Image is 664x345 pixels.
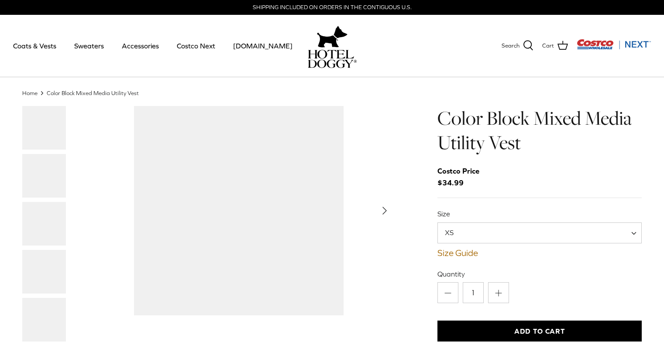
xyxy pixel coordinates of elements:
a: [DOMAIN_NAME] [225,31,300,61]
a: Cart [542,40,568,51]
span: Cart [542,41,554,51]
label: Size [437,209,642,219]
span: Search [502,41,520,51]
img: hoteldoggy.com [317,24,347,50]
a: Thumbnail Link [22,202,66,246]
nav: Breadcrumbs [22,89,642,97]
a: Visit Costco Next [577,44,651,51]
h1: Color Block Mixed Media Utility Vest [437,106,642,155]
a: Home [22,89,38,96]
span: XS [438,228,471,237]
a: Thumbnail Link [22,154,66,198]
label: Quantity [437,269,642,279]
a: Color Block Mixed Media Utility Vest [47,89,139,96]
input: Quantity [463,282,484,303]
a: Thumbnail Link [22,298,66,342]
a: Costco Next [169,31,223,61]
a: Sweaters [66,31,112,61]
a: Search [502,40,533,51]
button: Add to Cart [437,321,642,342]
a: Thumbnail Link [22,250,66,294]
a: hoteldoggy.com hoteldoggycom [308,24,357,68]
span: XS [437,222,642,243]
a: Coats & Vests [5,31,64,61]
a: Size Guide [437,248,642,258]
img: Costco Next [577,39,651,50]
span: $34.99 [437,165,488,189]
a: Thumbnail Link [22,106,66,150]
button: Next [375,201,394,220]
a: Accessories [114,31,167,61]
a: Show Gallery [83,106,394,315]
div: Costco Price [437,165,479,177]
img: hoteldoggycom [308,50,357,68]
